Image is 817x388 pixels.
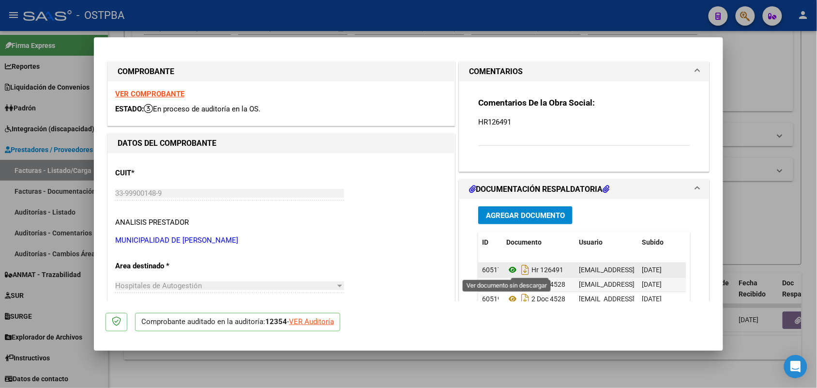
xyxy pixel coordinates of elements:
div: ANALISIS PRESTADOR [115,217,189,228]
p: MUNICIPALIDAD DE [PERSON_NAME] [115,235,447,246]
p: Area destinado * [115,261,215,272]
span: 2 Doc 4528 [506,295,565,303]
i: Descargar documento [519,277,531,292]
span: [EMAIL_ADDRESS][DOMAIN_NAME] - [PERSON_NAME] [579,280,743,288]
strong: DATOS DEL COMPROBANTE [118,139,216,148]
span: ESTADO: [115,105,144,113]
datatable-header-cell: Subido [638,232,686,253]
span: Subido [642,238,664,246]
mat-expansion-panel-header: DOCUMENTACIÓN RESPALDATORIA [459,180,709,199]
span: [DATE] [642,266,662,274]
span: Hospitales de Autogestión [115,281,202,290]
a: VER COMPROBANTE [115,90,184,98]
span: En proceso de auditoría en la OS. [144,105,260,113]
span: Agregar Documento [486,211,565,220]
div: VER Auditoría [289,316,334,327]
button: Agregar Documento [478,206,573,224]
p: HR126491 [478,117,690,127]
span: [DATE] [642,295,662,303]
span: 60519 [482,295,501,303]
strong: COMPROBANTE [118,67,174,76]
datatable-header-cell: ID [478,232,502,253]
div: Open Intercom Messenger [784,355,807,378]
span: ID [482,238,488,246]
span: Hr 126491 [506,266,563,274]
span: Documento [506,238,542,246]
div: COMENTARIOS [459,81,709,171]
p: CUIT [115,168,215,179]
span: 60517 [482,266,501,274]
span: 1 Doc 4528 [506,280,565,288]
mat-expansion-panel-header: COMENTARIOS [459,62,709,81]
h1: COMENTARIOS [469,66,523,78]
strong: 12354 [265,317,287,326]
strong: Comentarios De la Obra Social: [478,98,595,108]
span: Usuario [579,238,603,246]
span: [DATE] [642,280,662,288]
span: 60518 [482,280,501,288]
p: Comprobante auditado en la auditoría: - [135,313,340,332]
span: [EMAIL_ADDRESS][DOMAIN_NAME] - [PERSON_NAME] [579,266,743,274]
datatable-header-cell: Documento [502,232,575,253]
span: [EMAIL_ADDRESS][DOMAIN_NAME] - [PERSON_NAME] [579,295,743,303]
i: Descargar documento [519,291,531,307]
i: Descargar documento [519,262,531,278]
h1: DOCUMENTACIÓN RESPALDATORIA [469,184,609,195]
datatable-header-cell: Usuario [575,232,638,253]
